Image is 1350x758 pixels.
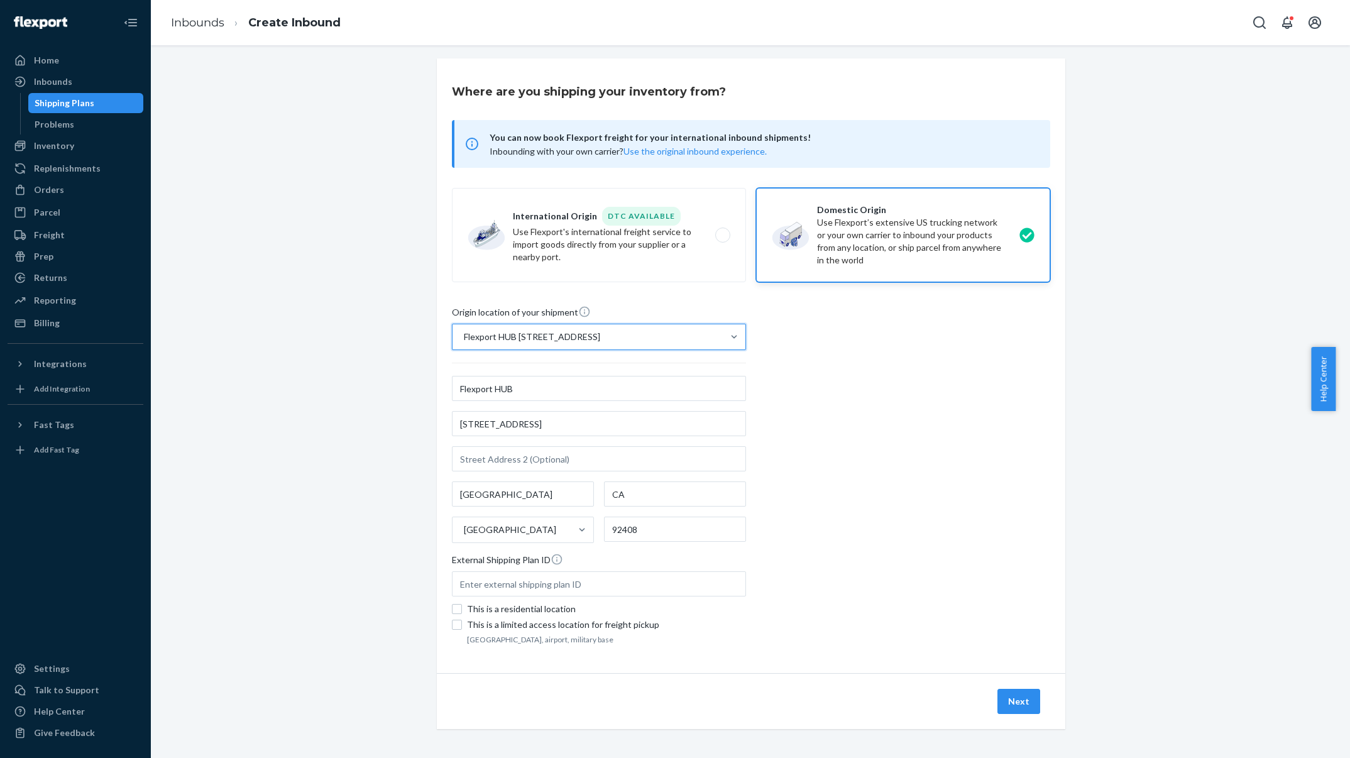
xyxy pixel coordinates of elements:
[8,50,143,70] a: Home
[8,202,143,222] a: Parcel
[34,684,99,696] div: Talk to Support
[452,481,594,507] input: City
[8,246,143,266] a: Prep
[8,180,143,200] a: Orders
[34,383,90,394] div: Add Integration
[8,440,143,460] a: Add Fast Tag
[452,446,746,471] input: Street Address 2 (Optional)
[34,229,65,241] div: Freight
[8,268,143,288] a: Returns
[34,419,74,431] div: Fast Tags
[8,701,143,722] a: Help Center
[34,662,70,675] div: Settings
[997,689,1040,714] button: Next
[464,331,600,343] div: Flexport HUB [STREET_ADDRESS]
[452,571,746,596] input: Enter external shipping plan ID
[118,10,143,35] button: Close Navigation
[1311,347,1336,411] button: Help Center
[8,379,143,399] a: Add Integration
[34,272,67,284] div: Returns
[34,444,79,455] div: Add Fast Tag
[1275,10,1300,35] button: Open notifications
[452,305,591,324] span: Origin location of your shipment
[452,604,462,614] input: This is a residential location
[452,84,726,100] h3: Where are you shipping your inventory from?
[34,75,72,88] div: Inbounds
[8,72,143,92] a: Inbounds
[171,16,224,30] a: Inbounds
[34,250,53,263] div: Prep
[34,54,59,67] div: Home
[34,358,87,370] div: Integrations
[34,206,60,219] div: Parcel
[28,114,144,135] a: Problems
[1247,10,1272,35] button: Open Search Box
[452,411,746,436] input: Street Address
[34,162,101,175] div: Replenishments
[452,553,563,571] span: External Shipping Plan ID
[34,727,95,739] div: Give Feedback
[248,16,341,30] a: Create Inbound
[34,317,60,329] div: Billing
[8,723,143,743] button: Give Feedback
[34,294,76,307] div: Reporting
[8,354,143,374] button: Integrations
[161,4,351,41] ol: breadcrumbs
[8,158,143,179] a: Replenishments
[467,618,746,631] div: This is a limited access location for freight pickup
[463,524,464,536] input: [GEOGRAPHIC_DATA]
[34,184,64,196] div: Orders
[8,136,143,156] a: Inventory
[490,130,1035,145] span: You can now book Flexport freight for your international inbound shipments!
[8,225,143,245] a: Freight
[604,481,746,507] input: State
[8,659,143,679] a: Settings
[490,146,767,157] span: Inbounding with your own carrier?
[1302,10,1327,35] button: Open account menu
[8,313,143,333] a: Billing
[34,140,74,152] div: Inventory
[604,517,746,542] input: ZIP Code
[8,290,143,310] a: Reporting
[464,524,556,536] div: [GEOGRAPHIC_DATA]
[8,415,143,435] button: Fast Tags
[34,705,85,718] div: Help Center
[623,145,767,158] button: Use the original inbound experience.
[14,16,67,29] img: Flexport logo
[452,620,462,630] input: This is a limited access location for freight pickup
[35,118,74,131] div: Problems
[8,680,143,700] a: Talk to Support
[452,376,746,401] input: First & Last Name
[467,603,746,615] div: This is a residential location
[467,634,746,645] footer: [GEOGRAPHIC_DATA], airport, military base
[35,97,94,109] div: Shipping Plans
[28,93,144,113] a: Shipping Plans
